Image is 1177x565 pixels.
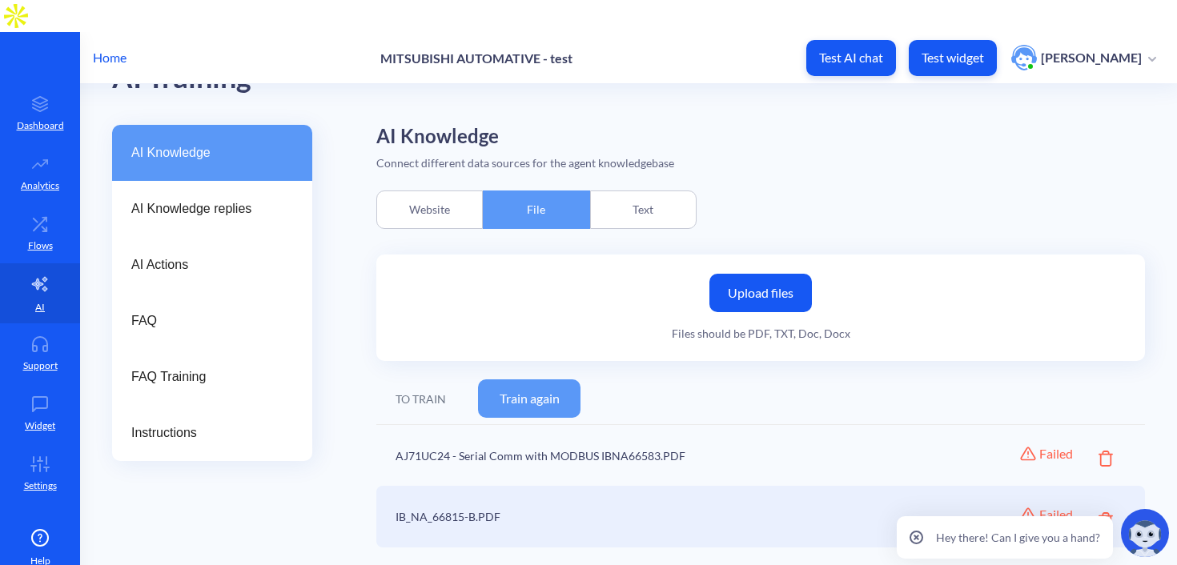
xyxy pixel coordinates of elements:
div: IB_NA_66815-B.PDF [396,508,956,525]
div: TO TRAIN [396,391,446,407]
p: Home [93,48,127,67]
p: Dashboard [17,118,64,133]
span: FAQ [131,311,280,331]
button: Test AI chat [806,40,896,76]
p: Settings [24,479,57,493]
button: user photo[PERSON_NAME] [1003,43,1164,72]
img: user photo [1011,45,1037,70]
button: Train again [478,379,580,418]
p: Flows [28,238,53,253]
a: AI Knowledge [112,125,312,181]
a: FAQ [112,293,312,349]
button: Test widget [909,40,997,76]
span: AI Knowledge [131,143,280,162]
span: FAQ Training [131,367,280,387]
div: Website [376,190,483,229]
p: [PERSON_NAME] [1041,49,1142,66]
div: Text [590,190,697,229]
p: AI [35,300,45,315]
label: Upload files [709,274,812,312]
p: Widget [25,419,55,433]
div: Connect different data sources for the agent knowledgebase [376,154,1145,171]
span: AI Knowledge replies [131,199,280,218]
p: Analytics [21,178,59,193]
p: Hey there! Can I give you a hand? [936,529,1100,546]
p: MITSUBISHI AUTOMATIVE - test [380,50,572,66]
a: AI Actions [112,237,312,293]
p: Test AI chat [819,50,883,66]
a: Instructions [112,405,312,461]
p: Test widget [922,50,984,66]
p: Support [23,359,58,373]
div: File [483,190,589,229]
div: AJ71UC24 - Serial Comm with MODBUS IBNA66583.PDF [396,447,956,464]
span: AI Actions [131,255,280,274]
a: AI Knowledge replies [112,181,312,237]
h2: AI Knowledge [376,125,1145,148]
div: Files should be PDF, TXT, Doc, Docx [672,325,850,342]
div: Failed [1039,444,1073,463]
span: Instructions [131,423,280,443]
a: FAQ Training [112,349,312,405]
img: copilot-icon.svg [1121,509,1169,557]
